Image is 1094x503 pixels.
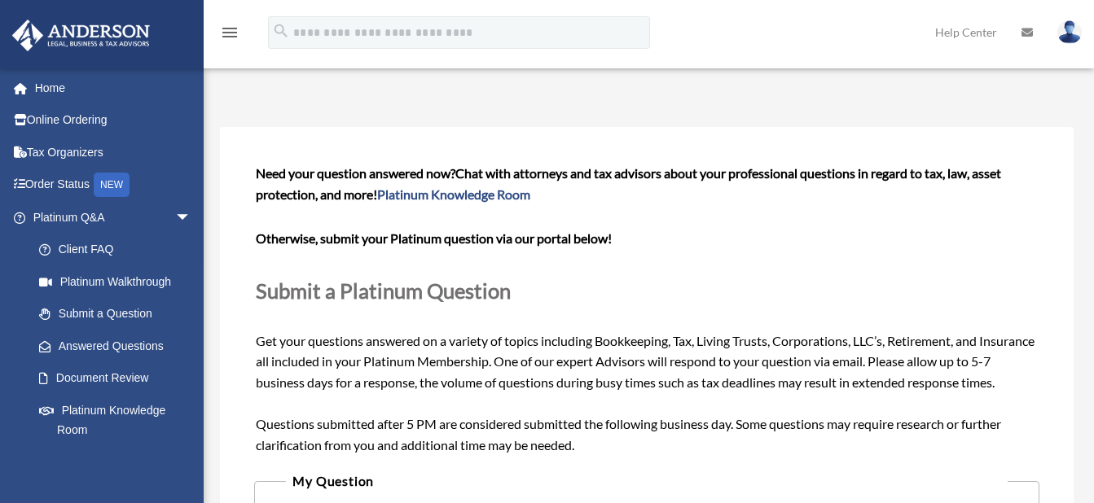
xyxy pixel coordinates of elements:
[175,201,208,234] span: arrow_drop_down
[256,230,612,246] b: Otherwise, submit your Platinum question via our portal below!
[377,186,530,202] a: Platinum Knowledge Room
[11,104,216,137] a: Online Ordering
[23,446,216,498] a: Tax & Bookkeeping Packages
[256,165,455,181] span: Need your question answered now?
[220,28,239,42] a: menu
[220,23,239,42] i: menu
[23,298,208,330] a: Submit a Question
[286,470,1007,492] legend: My Question
[272,22,290,40] i: search
[23,330,216,362] a: Answered Questions
[11,136,216,168] a: Tax Organizers
[94,173,130,197] div: NEW
[23,394,216,446] a: Platinum Knowledge Room
[256,278,511,303] span: Submit a Platinum Question
[11,168,216,202] a: Order StatusNEW
[23,265,216,298] a: Platinum Walkthrough
[23,362,216,395] a: Document Review
[7,20,155,51] img: Anderson Advisors Platinum Portal
[256,165,1001,202] span: Chat with attorneys and tax advisors about your professional questions in regard to tax, law, ass...
[11,201,216,234] a: Platinum Q&Aarrow_drop_down
[256,165,1038,453] span: Get your questions answered on a variety of topics including Bookkeeping, Tax, Living Trusts, Cor...
[23,234,216,266] a: Client FAQ
[11,72,216,104] a: Home
[1057,20,1082,44] img: User Pic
